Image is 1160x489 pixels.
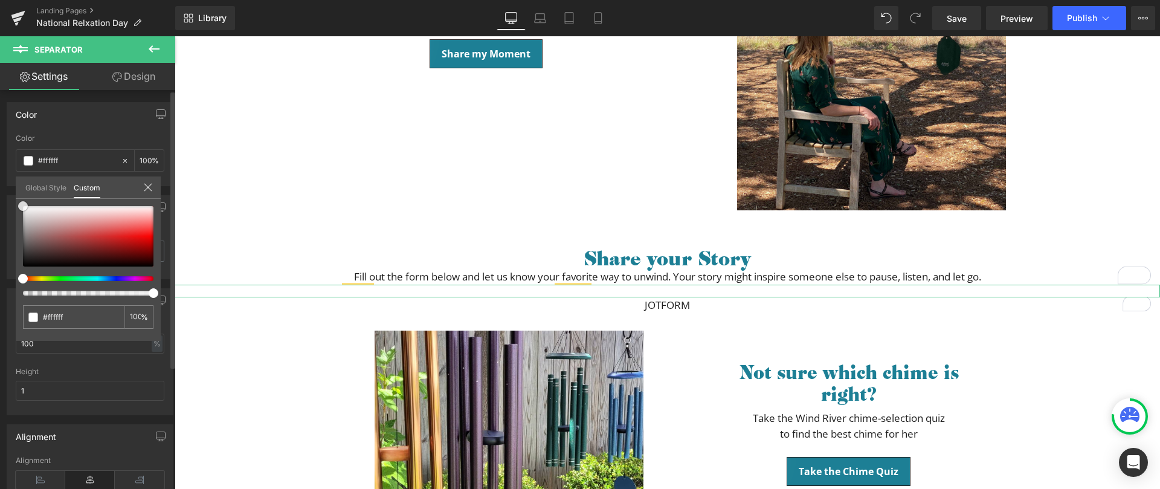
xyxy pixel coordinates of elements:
div: % [124,305,153,329]
a: Desktop [497,6,526,30]
span: Library [198,13,227,24]
a: New Library [175,6,235,30]
button: Redo [903,6,927,30]
button: More [1131,6,1155,30]
span: Save [947,12,967,25]
div: Open Intercom Messenger [1119,448,1148,477]
a: Design [90,63,178,90]
a: Preview [986,6,1048,30]
button: Publish [1052,6,1126,30]
span: Separator [34,45,83,54]
a: Custom [74,176,100,198]
a: Global Style [25,176,66,197]
a: Mobile [584,6,613,30]
a: Landing Pages [36,6,175,16]
a: Laptop [526,6,555,30]
button: Undo [874,6,898,30]
a: Tablet [555,6,584,30]
span: National Relxation Day [36,18,128,28]
span: Preview [1000,12,1033,25]
input: Color [43,311,120,323]
span: Publish [1067,13,1097,23]
iframe: To enrich screen reader interactions, please activate Accessibility in Grammarly extension settings [175,36,1160,489]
